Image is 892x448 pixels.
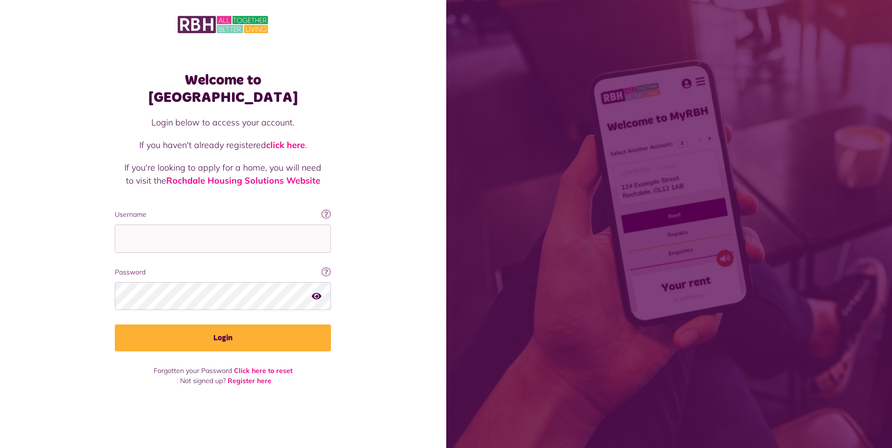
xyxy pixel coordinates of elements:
[115,210,331,220] label: Username
[180,376,226,385] span: Not signed up?
[166,175,320,186] a: Rochdale Housing Solutions Website
[154,366,232,375] span: Forgotten your Password
[115,324,331,351] button: Login
[124,161,321,187] p: If you're looking to apply for a home, you will need to visit the
[266,139,305,150] a: click here
[115,72,331,106] h1: Welcome to [GEOGRAPHIC_DATA]
[124,116,321,129] p: Login below to access your account.
[234,366,293,375] a: Click here to reset
[115,267,331,277] label: Password
[228,376,271,385] a: Register here
[124,138,321,151] p: If you haven't already registered .
[178,14,268,35] img: MyRBH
